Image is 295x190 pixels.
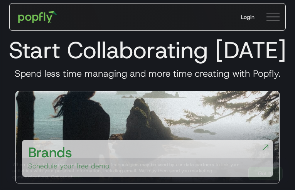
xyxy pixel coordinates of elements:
div: Login [241,13,255,21]
a: here [72,174,82,180]
h1: Start Collaborating [DATE] [6,36,289,64]
h3: Brands [28,143,72,161]
h3: Spend less time managing and more time creating with Popfly. [6,68,289,79]
div: When you visit or log in, cookies and similar technologies may be used by our data partners to li... [12,161,242,180]
a: Got It! [248,167,283,180]
a: Login [235,7,261,27]
a: home [13,5,62,29]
